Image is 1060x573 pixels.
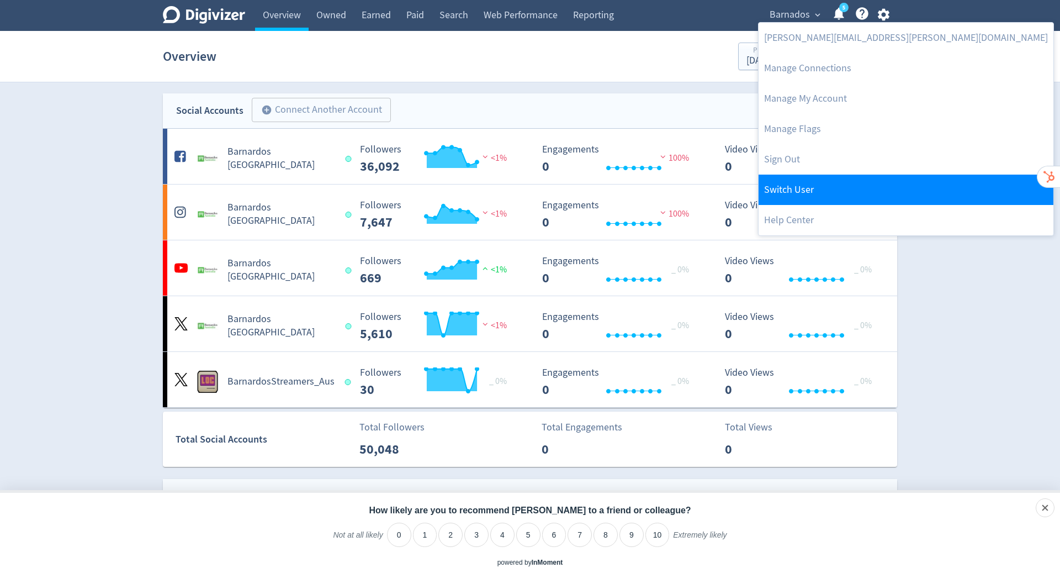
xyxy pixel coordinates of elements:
a: Manage Flags [759,114,1053,144]
label: Not at all likely [333,530,383,549]
a: [PERSON_NAME][EMAIL_ADDRESS][PERSON_NAME][DOMAIN_NAME] [759,23,1053,53]
div: Close survey [1036,498,1054,517]
li: 3 [464,523,489,547]
li: 4 [490,523,515,547]
li: 7 [568,523,592,547]
label: Extremely likely [673,530,727,549]
div: powered by inmoment [497,558,563,567]
li: 6 [542,523,566,547]
a: Help Center [759,205,1053,235]
a: Manage My Account [759,83,1053,114]
li: 8 [593,523,618,547]
a: Manage Connections [759,53,1053,83]
li: 1 [413,523,437,547]
a: Switch User [759,175,1053,205]
li: 0 [387,523,411,547]
li: 2 [438,523,463,547]
li: 5 [516,523,540,547]
a: Log out [759,144,1053,175]
li: 10 [645,523,670,547]
a: InMoment [532,559,563,566]
li: 9 [619,523,644,547]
